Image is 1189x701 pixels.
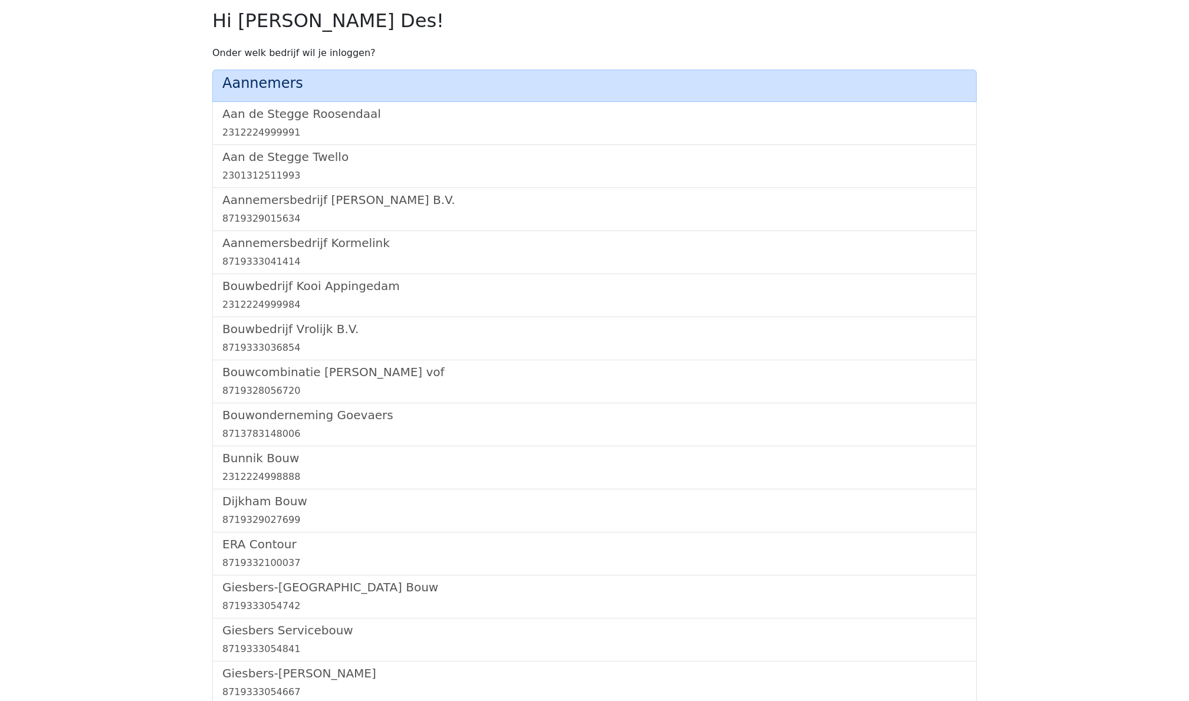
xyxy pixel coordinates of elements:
[222,685,967,699] div: 8719333054667
[222,279,967,293] h5: Bouwbedrijf Kooi Appingedam
[222,255,967,269] div: 8719333041414
[222,427,967,441] div: 8713783148006
[222,236,967,269] a: Aannemersbedrijf Kormelink8719333041414
[222,212,967,226] div: 8719329015634
[222,150,967,164] h5: Aan de Stegge Twello
[222,599,967,613] div: 8719333054742
[222,322,967,336] h5: Bouwbedrijf Vrolijk B.V.
[222,642,967,656] div: 8719333054841
[222,556,967,570] div: 8719332100037
[212,9,977,32] h2: Hi [PERSON_NAME] Des!
[222,537,967,551] h5: ERA Contour
[222,451,967,484] a: Bunnik Bouw2312224998888
[222,494,967,527] a: Dijkham Bouw8719329027699
[222,341,967,355] div: 8719333036854
[222,666,967,699] a: Giesbers-[PERSON_NAME]8719333054667
[222,150,967,183] a: Aan de Stegge Twello2301312511993
[222,623,967,637] h5: Giesbers Servicebouw
[222,470,967,484] div: 2312224998888
[222,513,967,527] div: 8719329027699
[222,666,967,680] h5: Giesbers-[PERSON_NAME]
[222,322,967,355] a: Bouwbedrijf Vrolijk B.V.8719333036854
[222,126,967,140] div: 2312224999991
[222,537,967,570] a: ERA Contour8719332100037
[222,384,967,398] div: 8719328056720
[222,408,967,441] a: Bouwonderneming Goevaers8713783148006
[222,623,967,656] a: Giesbers Servicebouw8719333054841
[212,46,977,60] p: Onder welk bedrijf wil je inloggen?
[222,580,967,613] a: Giesbers-[GEOGRAPHIC_DATA] Bouw8719333054742
[222,193,967,226] a: Aannemersbedrijf [PERSON_NAME] B.V.8719329015634
[222,580,967,594] h5: Giesbers-[GEOGRAPHIC_DATA] Bouw
[222,365,967,379] h5: Bouwcombinatie [PERSON_NAME] vof
[222,236,967,250] h5: Aannemersbedrijf Kormelink
[222,169,967,183] div: 2301312511993
[222,451,967,465] h5: Bunnik Bouw
[222,408,967,422] h5: Bouwonderneming Goevaers
[222,298,967,312] div: 2312224999984
[222,279,967,312] a: Bouwbedrijf Kooi Appingedam2312224999984
[222,75,967,92] h4: Aannemers
[222,107,967,121] h5: Aan de Stegge Roosendaal
[222,494,967,508] h5: Dijkham Bouw
[222,365,967,398] a: Bouwcombinatie [PERSON_NAME] vof8719328056720
[222,193,967,207] h5: Aannemersbedrijf [PERSON_NAME] B.V.
[222,107,967,140] a: Aan de Stegge Roosendaal2312224999991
